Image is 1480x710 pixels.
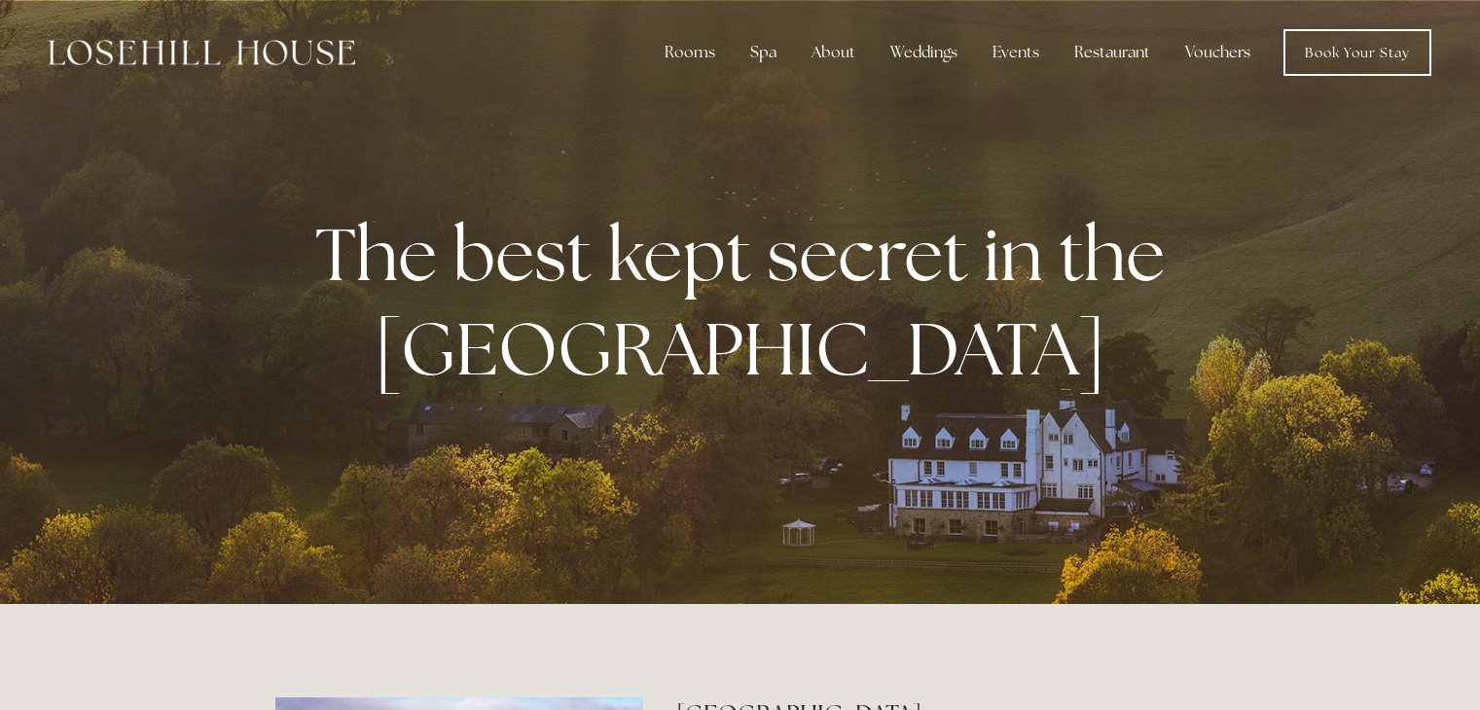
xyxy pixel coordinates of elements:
div: Weddings [875,33,973,72]
div: Rooms [649,33,731,72]
div: Spa [735,33,792,72]
a: Book Your Stay [1283,29,1431,76]
strong: The best kept secret in the [GEOGRAPHIC_DATA] [315,206,1180,397]
img: Losehill House [49,40,355,65]
div: Restaurant [1059,33,1166,72]
div: About [796,33,871,72]
a: Vouchers [1170,33,1266,72]
div: Events [977,33,1055,72]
